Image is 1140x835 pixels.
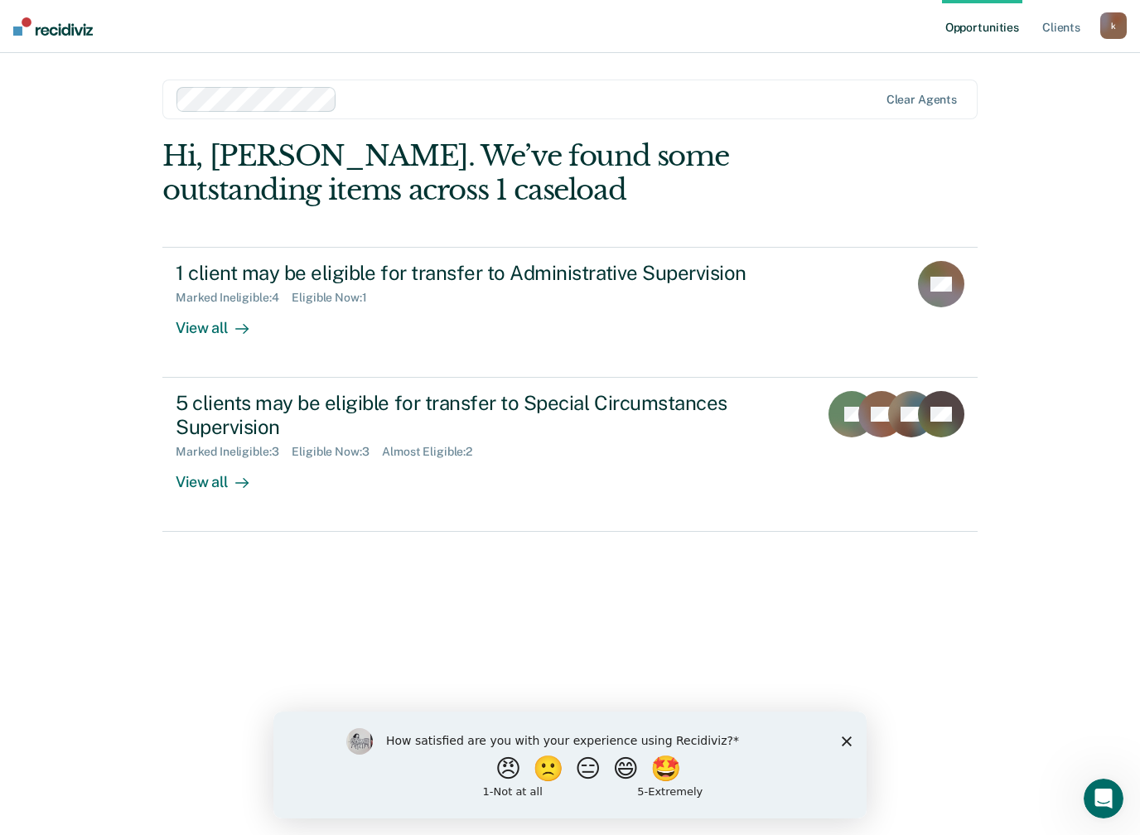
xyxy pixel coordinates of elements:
[162,378,978,532] a: 5 clients may be eligible for transfer to Special Circumstances SupervisionMarked Ineligible:3Eli...
[886,93,957,107] div: Clear agents
[292,291,379,305] div: Eligible Now : 1
[176,459,268,491] div: View all
[176,261,757,285] div: 1 client may be eligible for transfer to Administrative Supervision
[1084,779,1123,818] iframe: Intercom live chat
[176,305,268,337] div: View all
[162,247,978,378] a: 1 client may be eligible for transfer to Administrative SupervisionMarked Ineligible:4Eligible No...
[1100,12,1127,39] button: k
[176,291,292,305] div: Marked Ineligible : 4
[176,391,757,439] div: 5 clients may be eligible for transfer to Special Circumstances Supervision
[273,712,867,818] iframe: Survey by Kim from Recidiviz
[176,445,292,459] div: Marked Ineligible : 3
[382,445,485,459] div: Almost Eligible : 2
[13,17,93,36] img: Recidiviz
[162,139,814,207] div: Hi, [PERSON_NAME]. We’ve found some outstanding items across 1 caseload
[292,445,382,459] div: Eligible Now : 3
